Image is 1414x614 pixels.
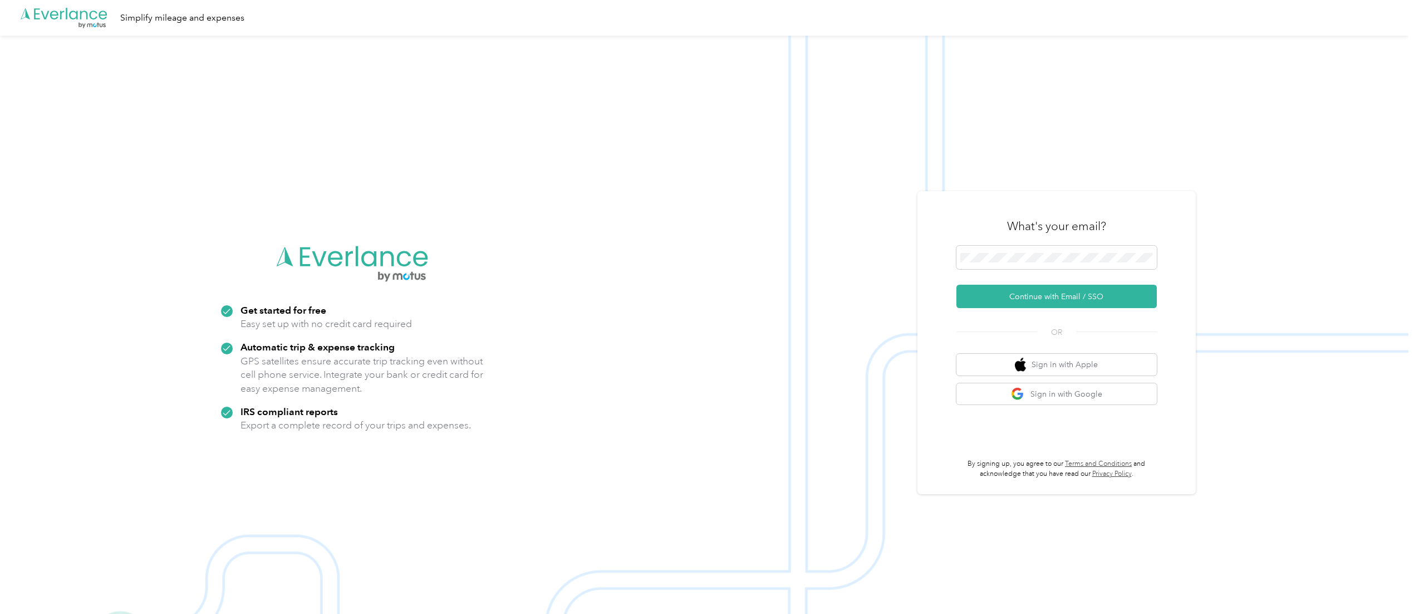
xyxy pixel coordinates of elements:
[956,354,1157,376] button: apple logoSign in with Apple
[1037,327,1076,338] span: OR
[240,304,326,316] strong: Get started for free
[956,459,1157,479] p: By signing up, you agree to our and acknowledge that you have read our .
[1065,460,1132,468] a: Terms and Conditions
[1011,387,1025,401] img: google logo
[1015,358,1026,372] img: apple logo
[240,341,395,353] strong: Automatic trip & expense tracking
[240,354,484,396] p: GPS satellites ensure accurate trip tracking even without cell phone service. Integrate your bank...
[240,406,338,417] strong: IRS compliant reports
[1007,218,1106,234] h3: What's your email?
[956,285,1157,308] button: Continue with Email / SSO
[240,418,471,432] p: Export a complete record of your trips and expenses.
[120,11,244,25] div: Simplify mileage and expenses
[956,383,1157,405] button: google logoSign in with Google
[1092,470,1132,478] a: Privacy Policy
[240,317,412,331] p: Easy set up with no credit card required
